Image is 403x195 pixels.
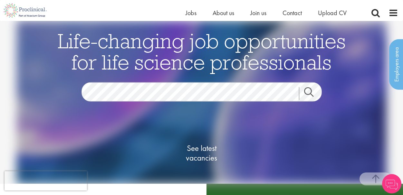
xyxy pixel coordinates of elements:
a: About us [213,9,234,17]
img: candidate home [16,21,387,184]
a: Join us [250,9,266,17]
span: Life-changing job opportunities for life science professionals [58,28,346,75]
img: Chatbot [382,174,401,193]
a: Upload CV [318,9,347,17]
span: See latest vacancies [169,144,234,163]
a: Contact [283,9,302,17]
a: See latestvacancies [169,118,234,189]
iframe: reCAPTCHA [5,171,87,190]
a: Jobs [186,9,197,17]
a: Job search submit button [299,87,327,100]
